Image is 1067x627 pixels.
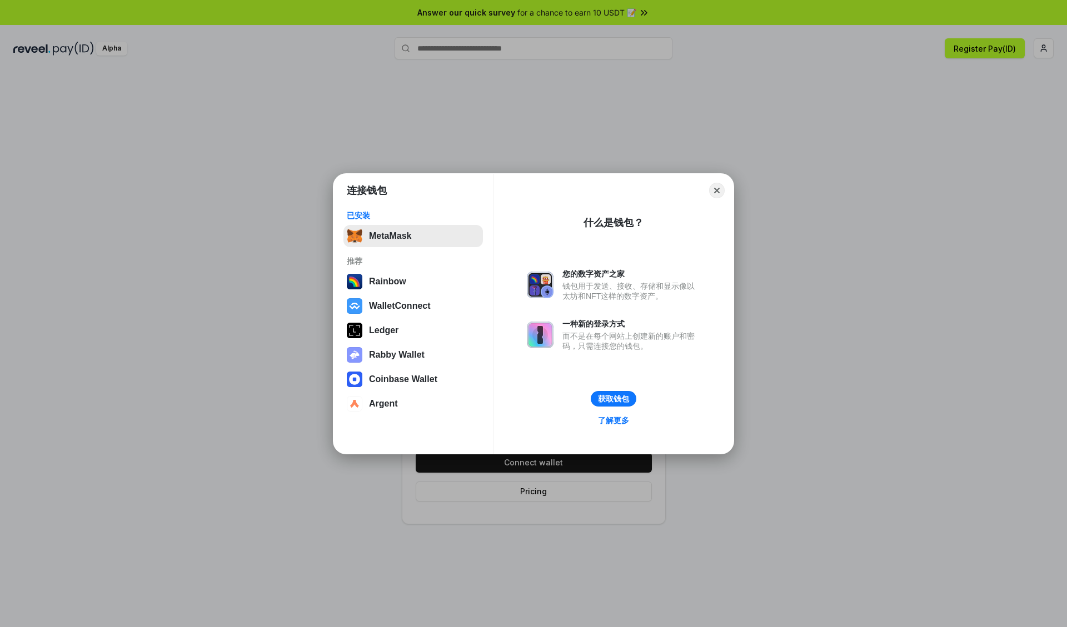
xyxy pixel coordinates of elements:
[347,274,362,289] img: svg+xml,%3Csvg%20width%3D%22120%22%20height%3D%22120%22%20viewBox%3D%220%200%20120%20120%22%20fil...
[347,228,362,244] img: svg+xml,%3Csvg%20fill%3D%22none%22%20height%3D%2233%22%20viewBox%3D%220%200%2035%2033%22%20width%...
[369,301,431,311] div: WalletConnect
[598,415,629,425] div: 了解更多
[369,350,425,360] div: Rabby Wallet
[598,394,629,404] div: 获取钱包
[562,331,700,351] div: 而不是在每个网站上创建新的账户和密码，只需连接您的钱包。
[343,344,483,366] button: Rabby Wallet
[343,393,483,415] button: Argent
[343,319,483,342] button: Ledger
[347,323,362,338] img: svg+xml,%3Csvg%20xmlns%3D%22http%3A%2F%2Fwww.w3.org%2F2000%2Fsvg%22%20width%3D%2228%22%20height%3...
[562,269,700,279] div: 您的数字资产之家
[343,368,483,390] button: Coinbase Wallet
[562,281,700,301] div: 钱包用于发送、接收、存储和显示像以太坊和NFT这样的数字资产。
[347,210,480,220] div: 已安装
[584,216,644,229] div: 什么是钱包？
[343,295,483,317] button: WalletConnect
[369,231,411,241] div: MetaMask
[562,319,700,329] div: 一种新的登录方式
[709,183,725,198] button: Close
[369,277,406,287] div: Rainbow
[591,413,636,428] a: 了解更多
[527,272,554,298] img: svg+xml,%3Csvg%20xmlns%3D%22http%3A%2F%2Fwww.w3.org%2F2000%2Fsvg%22%20fill%3D%22none%22%20viewBox...
[347,298,362,314] img: svg+xml,%3Csvg%20width%3D%2228%22%20height%3D%2228%22%20viewBox%3D%220%200%2028%2028%22%20fill%3D...
[369,399,398,409] div: Argent
[527,322,554,348] img: svg+xml,%3Csvg%20xmlns%3D%22http%3A%2F%2Fwww.w3.org%2F2000%2Fsvg%22%20fill%3D%22none%22%20viewBox...
[347,372,362,387] img: svg+xml,%3Csvg%20width%3D%2228%22%20height%3D%2228%22%20viewBox%3D%220%200%2028%2028%22%20fill%3D...
[369,374,437,384] div: Coinbase Wallet
[347,256,480,266] div: 推荐
[369,325,398,335] div: Ledger
[347,347,362,363] img: svg+xml,%3Csvg%20xmlns%3D%22http%3A%2F%2Fwww.w3.org%2F2000%2Fsvg%22%20fill%3D%22none%22%20viewBox...
[591,391,636,407] button: 获取钱包
[347,396,362,412] img: svg+xml,%3Csvg%20width%3D%2228%22%20height%3D%2228%22%20viewBox%3D%220%200%2028%2028%22%20fill%3D...
[347,184,387,197] h1: 连接钱包
[343,225,483,247] button: MetaMask
[343,270,483,293] button: Rainbow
